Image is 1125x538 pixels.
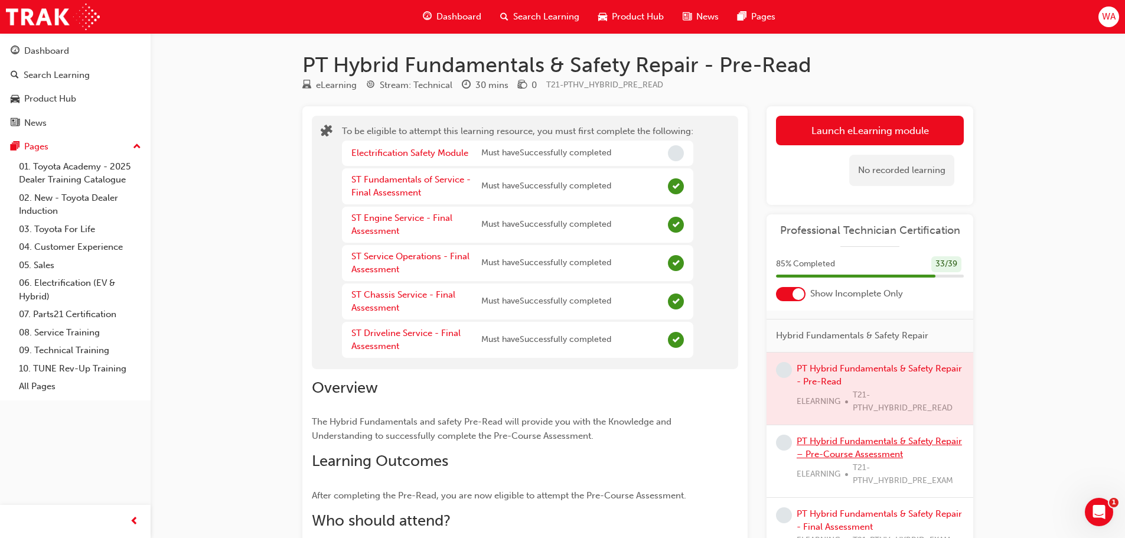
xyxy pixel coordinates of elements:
div: Search Learning [24,69,90,82]
span: learningRecordVerb_NONE-icon [776,435,792,451]
div: eLearning [316,79,357,92]
div: Price [518,78,537,93]
a: 09. Technical Training [14,341,146,360]
span: Who should attend? [312,511,451,530]
span: Search Learning [513,10,579,24]
span: 85 % Completed [776,257,835,271]
div: 33 / 39 [931,256,961,272]
a: search-iconSearch Learning [491,5,589,29]
div: News [24,116,47,130]
a: ST Engine Service - Final Assessment [351,213,452,237]
span: learningResourceType_ELEARNING-icon [302,80,311,91]
span: clock-icon [462,80,471,91]
span: Dashboard [436,10,481,24]
a: ST Chassis Service - Final Assessment [351,289,455,314]
a: 10. TUNE Rev-Up Training [14,360,146,378]
span: search-icon [11,70,19,81]
span: Hybrid Fundamentals & Safety Repair [776,329,928,343]
span: pages-icon [738,9,746,24]
a: 01. Toyota Academy - 2025 Dealer Training Catalogue [14,158,146,189]
span: car-icon [598,9,607,24]
a: 03. Toyota For Life [14,220,146,239]
a: PT Hybrid Fundamentals & Safety Repair – Pre-Course Assessment [797,436,962,460]
a: News [5,112,146,134]
div: No recorded learning [849,155,954,186]
span: News [696,10,719,24]
h1: PT Hybrid Fundamentals & Safety Repair - Pre-Read [302,52,973,78]
span: Must have Successfully completed [481,333,611,347]
a: Product Hub [5,88,146,110]
a: PT Hybrid Fundamentals & Safety Repair - Final Assessment [797,508,962,533]
span: puzzle-icon [321,126,332,139]
a: pages-iconPages [728,5,785,29]
span: car-icon [11,94,19,105]
div: 0 [531,79,537,92]
a: All Pages [14,377,146,396]
button: Pages [5,136,146,158]
span: Complete [668,217,684,233]
iframe: Intercom live chat [1085,498,1113,526]
span: Must have Successfully completed [481,256,611,270]
span: 1 [1109,498,1119,507]
span: Must have Successfully completed [481,295,611,308]
span: learningRecordVerb_NONE-icon [776,362,792,378]
span: T21-PTHV_HYBRID_PRE_EXAM [853,461,964,488]
div: Product Hub [24,92,76,106]
span: guage-icon [11,46,19,57]
span: Incomplete [668,145,684,161]
span: Must have Successfully completed [481,218,611,231]
a: news-iconNews [673,5,728,29]
span: learningRecordVerb_NONE-icon [776,507,792,523]
span: news-icon [11,118,19,129]
a: 08. Service Training [14,324,146,342]
button: Launch eLearning module [776,116,964,145]
div: Dashboard [24,44,69,58]
span: pages-icon [11,142,19,152]
span: Product Hub [612,10,664,24]
span: Complete [668,332,684,348]
img: Trak [6,4,100,30]
div: Type [302,78,357,93]
span: Must have Successfully completed [481,146,611,160]
span: The Hybrid Fundamentals and safety Pre-Read will provide you with the Knowledge and Understanding... [312,416,674,441]
span: Show Incomplete Only [810,287,903,301]
div: Pages [24,140,48,154]
span: prev-icon [130,514,139,529]
span: Must have Successfully completed [481,180,611,193]
span: money-icon [518,80,527,91]
a: 05. Sales [14,256,146,275]
div: 30 mins [475,79,508,92]
a: Professional Technician Certification [776,224,964,237]
button: WA [1098,6,1119,27]
a: 04. Customer Experience [14,238,146,256]
span: search-icon [500,9,508,24]
a: guage-iconDashboard [413,5,491,29]
div: To be eligible to attempt this learning resource, you must first complete the following: [342,125,693,360]
a: ST Driveline Service - Final Assessment [351,328,461,352]
button: DashboardSearch LearningProduct HubNews [5,38,146,136]
a: Dashboard [5,40,146,62]
span: Pages [751,10,775,24]
span: target-icon [366,80,375,91]
div: Duration [462,78,508,93]
a: Search Learning [5,64,146,86]
div: Stream: Technical [380,79,452,92]
a: car-iconProduct Hub [589,5,673,29]
span: After completing the Pre-Read, you are now eligible to attempt the Pre-Course Assessment. [312,490,686,501]
span: news-icon [683,9,692,24]
a: 07. Parts21 Certification [14,305,146,324]
span: Learning Outcomes [312,452,448,470]
span: Complete [668,255,684,271]
span: up-icon [133,139,141,155]
a: Electrification Safety Module [351,148,468,158]
span: ELEARNING [797,468,840,481]
a: 06. Electrification (EV & Hybrid) [14,274,146,305]
a: ST Fundamentals of Service - Final Assessment [351,174,471,198]
div: Stream [366,78,452,93]
span: WA [1102,10,1116,24]
a: ST Service Operations - Final Assessment [351,251,469,275]
span: Complete [668,178,684,194]
span: guage-icon [423,9,432,24]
